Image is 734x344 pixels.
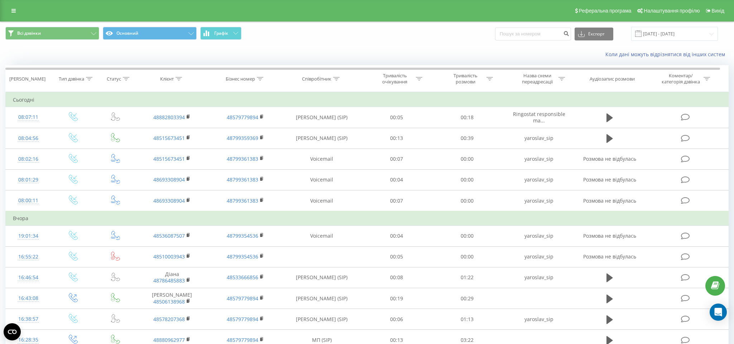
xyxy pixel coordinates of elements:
button: Експорт [575,28,613,40]
span: Налаштування профілю [644,8,700,14]
div: Тип дзвінка [59,76,84,82]
td: [PERSON_NAME] [135,288,209,309]
td: [PERSON_NAME] (SIP) [282,107,361,128]
div: 08:07:11 [13,110,44,124]
td: 00:08 [361,267,432,288]
span: Графік [214,31,228,36]
div: Тривалість очікування [376,73,414,85]
td: yaroslav_sip [502,226,576,246]
td: yaroslav_sip [502,128,576,149]
input: Пошук за номером [495,28,571,40]
a: 48515673451 [153,155,185,162]
div: Клієнт [160,76,174,82]
a: 48799354536 [227,253,258,260]
div: 19:01:34 [13,229,44,243]
td: 00:04 [361,226,432,246]
div: Аудіозапис розмови [590,76,635,82]
a: 48579779894 [227,316,258,323]
a: 48799359369 [227,135,258,141]
a: 48799354536 [227,232,258,239]
div: 08:04:56 [13,131,44,145]
a: 48515673451 [153,135,185,141]
a: 48693308904 [153,197,185,204]
td: [PERSON_NAME] (SIP) [282,309,361,330]
td: 00:00 [432,169,502,190]
td: 00:07 [361,190,432,212]
td: yaroslav_sip [502,309,576,330]
div: [PERSON_NAME] [9,76,45,82]
a: 48533666856 [227,274,258,281]
td: Вчора [6,211,729,226]
span: Ringostat responsible ma... [513,111,565,124]
div: Співробітник [302,76,331,82]
a: 48786485883 [153,277,185,284]
div: Тривалість розмови [446,73,485,85]
td: 00:00 [432,246,502,267]
span: Розмова не відбулась [583,155,636,162]
td: 00:05 [361,246,432,267]
div: 16:38:57 [13,312,44,326]
a: 48579779894 [227,295,258,302]
div: 08:01:29 [13,173,44,187]
td: Voicemail [282,169,361,190]
a: 48578207368 [153,316,185,323]
div: Назва схеми переадресації [518,73,557,85]
a: 48880962977 [153,336,185,343]
span: Розмова не відбулась [583,176,636,183]
span: Розмова не відбулась [583,253,636,260]
td: 00:07 [361,149,432,169]
td: 01:22 [432,267,502,288]
a: 48799361383 [227,155,258,162]
a: 48579779894 [227,336,258,343]
td: yaroslav_sip [502,190,576,212]
td: 01:13 [432,309,502,330]
td: [PERSON_NAME] (SIP) [282,128,361,149]
td: 00:39 [432,128,502,149]
a: 48510003943 [153,253,185,260]
td: 00:04 [361,169,432,190]
div: 16:46:54 [13,271,44,285]
button: Основний [103,27,197,40]
td: 00:18 [432,107,502,128]
div: Бізнес номер [226,76,255,82]
div: 08:00:11 [13,194,44,208]
span: Розмова не відбулась [583,197,636,204]
button: Open CMP widget [4,323,21,340]
span: Реферальна програма [579,8,632,14]
a: 48536087507 [153,232,185,239]
a: 48799361383 [227,197,258,204]
div: Коментар/категорія дзвінка [660,73,702,85]
td: Voicemail [282,190,361,212]
td: 00:05 [361,107,432,128]
div: 08:02:16 [13,152,44,166]
a: 48882803394 [153,114,185,121]
a: 48799361383 [227,176,258,183]
td: 00:19 [361,288,432,309]
span: Всі дзвінки [17,30,41,36]
td: yaroslav_sip [502,267,576,288]
td: Сьогодні [6,93,729,107]
div: Open Intercom Messenger [710,304,727,321]
a: Коли дані можуть відрізнятися вiд інших систем [605,51,729,58]
button: Графік [200,27,241,40]
td: [PERSON_NAME] (SIP) [282,288,361,309]
td: yaroslav_sip [502,149,576,169]
td: 00:13 [361,128,432,149]
td: 00:06 [361,309,432,330]
div: 16:55:22 [13,250,44,264]
button: Всі дзвінки [5,27,99,40]
td: yaroslav_sip [502,169,576,190]
a: 48506138968 [153,298,185,305]
div: Статус [107,76,121,82]
span: Розмова не відбулась [583,232,636,239]
td: [PERSON_NAME] (SIP) [282,267,361,288]
td: Voicemail [282,226,361,246]
td: 00:00 [432,190,502,212]
a: 48693308904 [153,176,185,183]
div: 16:43:08 [13,291,44,305]
td: yaroslav_sip [502,246,576,267]
td: 00:00 [432,226,502,246]
td: 00:29 [432,288,502,309]
span: Вихід [712,8,724,14]
td: Діана [135,267,209,288]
